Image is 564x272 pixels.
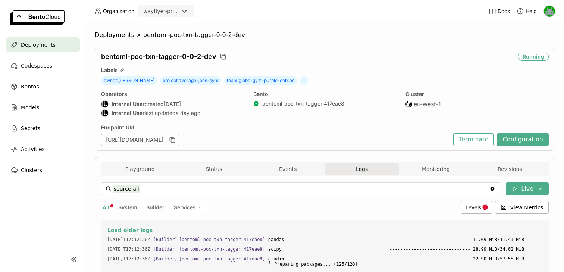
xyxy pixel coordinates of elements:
span: [Builder] [153,237,178,242]
span: View Metrics [510,204,543,211]
span: Deployments [95,31,134,39]
span: [DATE] [164,101,181,107]
div: Cluster [405,91,549,97]
span: project : average-joes-gym [160,76,221,85]
span: [Builder] [153,247,178,252]
div: Levels [461,201,492,214]
span: 2025-09-23T17:12:36.108Z [107,255,150,263]
div: wayflyer-prod [143,7,178,15]
div: Bento [253,91,397,97]
div: Internal User [101,100,109,108]
a: Models [6,100,80,115]
img: logo [10,10,65,25]
span: 2025-09-23T17:12:36.058Z [107,245,150,253]
div: Operators [101,91,244,97]
div: Running [518,53,549,61]
span: Services [174,204,196,211]
span: 2025-09-23T17:12:36.058Z [107,235,150,244]
span: pandas ------------------------------ 11.09 MiB/11.43 MiB [268,235,543,244]
button: View Metrics [495,201,549,214]
a: Deployments [6,37,80,52]
span: Docs [498,8,510,15]
span: bentoml-poc-txn-tagger-0-0-2-dev [101,53,216,61]
span: System [118,204,137,210]
strong: Internal User [112,101,145,107]
span: [bentoml-poc-txn-tagger:417eae8] [179,256,265,262]
div: Endpoint URL [101,124,449,131]
span: Clusters [21,166,42,175]
span: [bentoml-poc-txn-tagger:417eae8] [179,237,265,242]
span: Deployments [21,40,56,49]
span: team : globo-gym-purple-cobras [224,76,297,85]
span: [bentoml-poc-txn-tagger:417eae8] [179,247,265,252]
span: Logs [356,166,368,172]
button: Events [251,163,325,175]
span: eu-west-1 [414,100,441,108]
button: Live [506,182,549,195]
span: gradio ------------------------------ 22.90 MiB/57.55 MiB ⠇ Preparing packages... (125/128) [268,255,543,268]
span: Secrets [21,124,40,133]
div: Labels [101,67,549,74]
a: Docs [489,7,510,15]
div: Services [169,201,207,214]
span: All [103,204,109,210]
div: IU [101,101,108,107]
span: Builder [146,204,164,210]
input: Search [113,183,489,195]
nav: Breadcrumbs navigation [95,31,555,39]
button: Configuration [497,133,549,146]
div: Internal User [101,109,109,117]
span: Load older logs [107,227,153,234]
span: > [134,31,143,39]
span: scipy ------------------------------ 28.99 MiB/34.02 MiB [268,245,543,253]
span: Models [21,103,39,112]
a: Clusters [6,163,80,178]
svg: Clear value [489,186,495,192]
span: + [300,76,308,85]
a: Codespaces [6,58,80,73]
button: Revisions [473,163,547,175]
a: Bentos [6,79,80,94]
button: All [101,203,111,212]
div: [URL][DOMAIN_NAME] [101,134,179,146]
div: last updated [101,109,244,117]
span: Organization [103,8,134,15]
button: Terminate [453,133,494,146]
span: Levels [466,204,481,210]
span: a day ago [176,110,200,116]
span: Codespaces [21,61,52,70]
input: Selected wayflyer-prod. [179,8,180,15]
span: Help [526,8,537,15]
span: [Builder] [153,256,178,262]
a: Secrets [6,121,80,136]
span: owner : [PERSON_NAME] [101,76,157,85]
button: Status [177,163,251,175]
a: Activities [6,142,80,157]
button: Load older logs [107,226,543,235]
div: created [101,100,244,108]
span: Bentos [21,82,39,91]
div: Help [517,7,537,15]
button: Monitoring [399,163,473,175]
button: Playground [103,163,177,175]
strong: Internal User [112,110,145,116]
button: Builder [145,203,166,212]
img: Sean Hickey [544,6,555,17]
span: Activities [21,145,45,154]
button: System [117,203,139,212]
a: bentoml-poc-txn-tagger:417eae8 [262,100,344,107]
div: IU [101,110,108,116]
span: bentoml-poc-txn-tagger-0-0-2-dev [143,31,245,39]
